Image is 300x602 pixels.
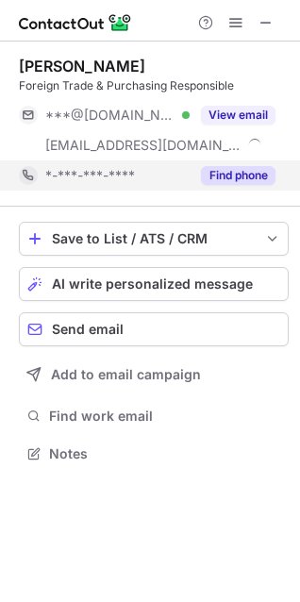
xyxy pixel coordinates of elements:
div: Foreign Trade & Purchasing Responsible [19,77,289,94]
button: Add to email campaign [19,358,289,392]
button: Reveal Button [201,106,275,125]
button: Send email [19,312,289,346]
span: [EMAIL_ADDRESS][DOMAIN_NAME] [45,137,242,154]
div: Save to List / ATS / CRM [52,231,256,246]
span: Send email [52,322,124,337]
button: Reveal Button [201,166,275,185]
span: Add to email campaign [51,367,201,382]
span: Find work email [49,408,281,425]
button: AI write personalized message [19,267,289,301]
span: ***@[DOMAIN_NAME] [45,107,175,124]
button: Notes [19,441,289,467]
img: ContactOut v5.3.10 [19,11,132,34]
span: Notes [49,445,281,462]
button: Find work email [19,403,289,429]
span: AI write personalized message [52,276,253,292]
button: save-profile-one-click [19,222,289,256]
div: [PERSON_NAME] [19,57,145,75]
